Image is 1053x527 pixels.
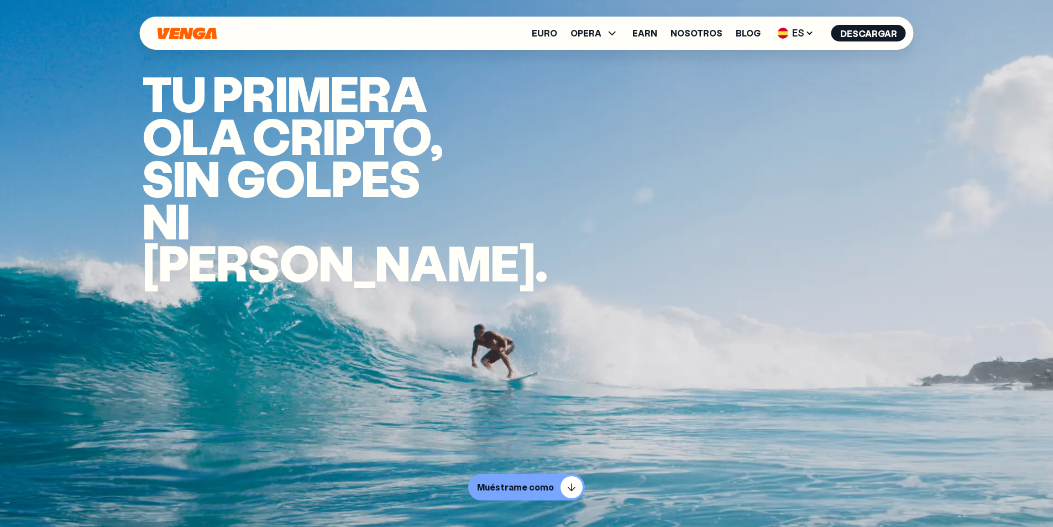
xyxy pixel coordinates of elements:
button: Descargar [831,25,906,41]
a: Earn [632,29,657,38]
img: flag-es [778,28,789,39]
span: ES [774,24,818,42]
span: OPERA [570,27,619,40]
span: OPERA [570,29,601,38]
p: Muéstrame como [477,482,554,493]
svg: Inicio [156,27,218,40]
a: Euro [532,29,557,38]
h1: Tu primera ola cripto, sin golpes ni [PERSON_NAME]. [142,72,462,284]
a: Nosotros [670,29,722,38]
a: Blog [736,29,761,38]
button: Muéstrame como [468,474,585,500]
